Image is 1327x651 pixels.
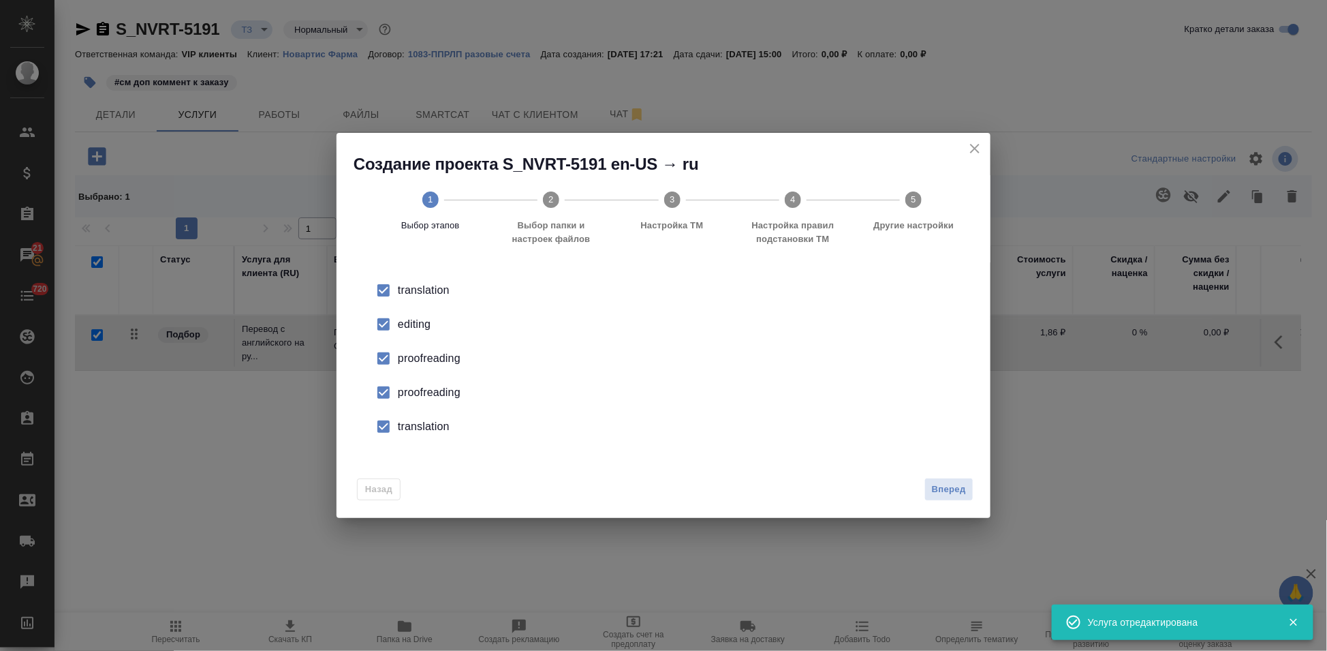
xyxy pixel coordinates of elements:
text: 5 [911,194,916,205]
text: 1 [428,194,433,205]
span: Другие настройки [859,219,969,232]
div: proofreading [398,384,958,401]
span: Выбор папки и настроек файлов [496,219,606,246]
span: Вперед [932,482,966,498]
text: 2 [548,194,553,205]
span: Выбор этапов [375,219,485,232]
span: Настройка ТМ [617,219,727,232]
text: 4 [790,194,795,205]
div: proofreading [398,350,958,367]
text: 3 [670,194,674,205]
span: Настройка правил подстановки TM [738,219,847,246]
button: close [965,138,985,159]
div: Услуга отредактирована [1088,616,1268,629]
div: translation [398,282,958,299]
div: editing [398,316,958,333]
h2: Создание проекта S_NVRT-5191 en-US → ru [354,153,990,175]
button: Закрыть [1279,616,1307,629]
button: Вперед [924,478,973,502]
div: translation [398,419,958,435]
